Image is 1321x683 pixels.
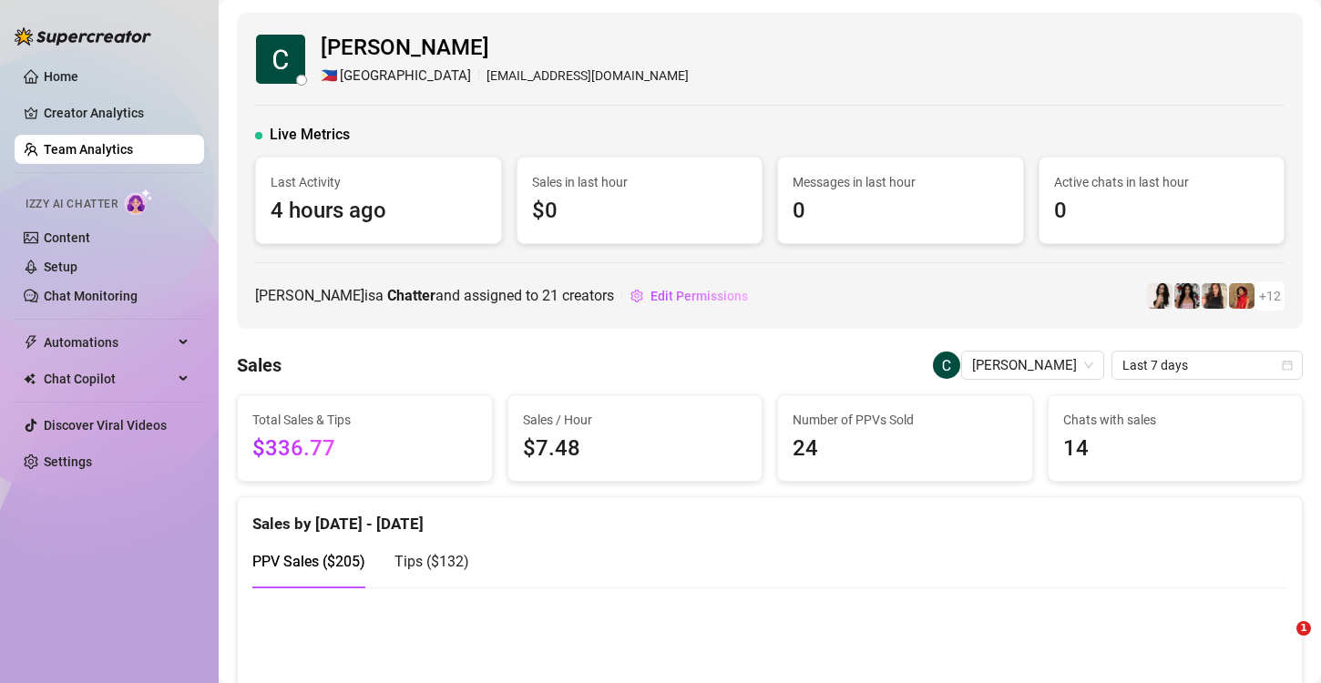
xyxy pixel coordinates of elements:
[237,352,282,378] h4: Sales
[44,289,138,303] a: Chat Monitoring
[1282,360,1293,371] span: calendar
[1054,194,1270,229] span: 0
[26,196,118,213] span: Izzy AI Chatter
[1296,621,1311,636] span: 1
[256,35,305,84] img: Cecil Capuchino
[270,124,350,146] span: Live Metrics
[1147,283,1173,309] img: ChloeLove
[630,290,643,302] span: setting
[1259,286,1281,306] span: + 12
[24,372,36,385] img: Chat Copilot
[125,189,153,215] img: AI Chatter
[1174,283,1200,309] img: empress.venus
[24,335,38,350] span: thunderbolt
[44,328,173,357] span: Automations
[1122,352,1292,379] span: Last 7 days
[523,432,748,466] span: $7.48
[933,352,960,379] img: Cecil Capuchino
[387,287,435,304] b: Chatter
[44,364,173,393] span: Chat Copilot
[972,352,1093,379] span: Cecil Capuchino
[252,432,477,466] span: $336.77
[44,454,92,469] a: Settings
[321,66,689,87] div: [EMAIL_ADDRESS][DOMAIN_NAME]
[793,194,1009,229] span: 0
[1202,283,1227,309] img: diandradelgado
[321,31,689,66] span: [PERSON_NAME]
[44,142,133,157] a: Team Analytics
[255,284,614,307] span: [PERSON_NAME] is a and assigned to creators
[1229,283,1254,309] img: bellatendresse
[1063,432,1288,466] span: 14
[394,553,469,570] span: Tips ( $132 )
[15,27,151,46] img: logo-BBDzfeDw.svg
[630,281,749,311] button: Edit Permissions
[532,172,748,192] span: Sales in last hour
[271,172,486,192] span: Last Activity
[321,66,338,87] span: 🇵🇭
[793,172,1009,192] span: Messages in last hour
[650,289,748,303] span: Edit Permissions
[793,432,1018,466] span: 24
[1063,410,1288,430] span: Chats with sales
[44,98,189,127] a: Creator Analytics
[252,410,477,430] span: Total Sales & Tips
[1259,621,1303,665] iframe: Intercom live chat
[1054,172,1270,192] span: Active chats in last hour
[44,69,78,84] a: Home
[340,66,471,87] span: [GEOGRAPHIC_DATA]
[523,410,748,430] span: Sales / Hour
[252,553,365,570] span: PPV Sales ( $205 )
[271,194,486,229] span: 4 hours ago
[542,287,558,304] span: 21
[44,418,167,433] a: Discover Viral Videos
[793,410,1018,430] span: Number of PPVs Sold
[532,194,748,229] span: $0
[44,230,90,245] a: Content
[44,260,77,274] a: Setup
[252,497,1287,536] div: Sales by [DATE] - [DATE]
